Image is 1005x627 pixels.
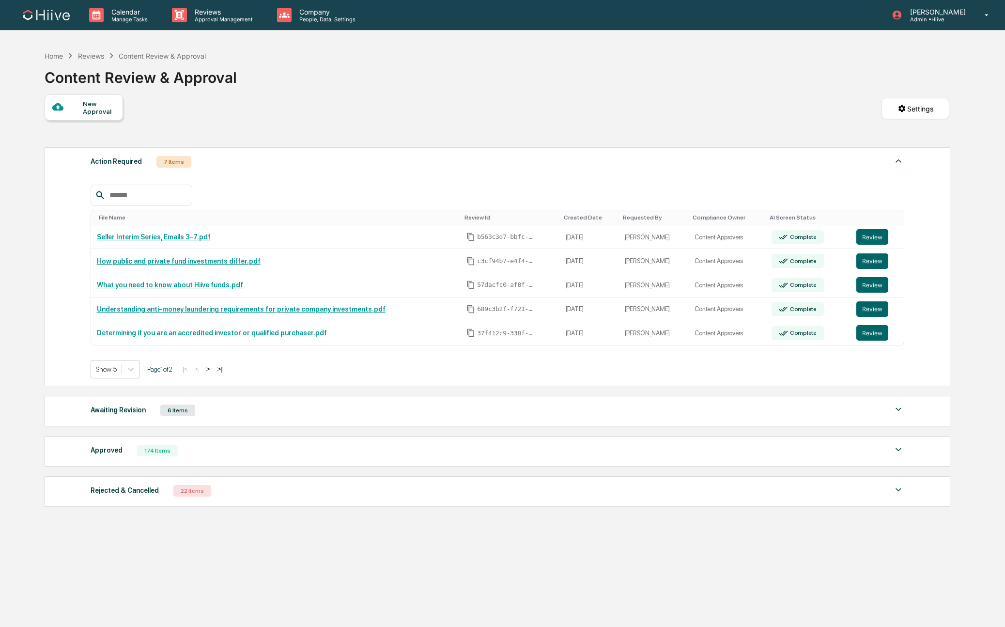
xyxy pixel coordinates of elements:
[477,281,535,289] span: 57dacfc0-af8f-40ac-b1d4-848c6e3b2a1b
[203,365,213,373] button: >
[78,52,104,60] div: Reviews
[564,214,615,221] div: Toggle SortBy
[160,405,195,416] div: 6 Items
[619,225,689,250] td: [PERSON_NAME]
[856,325,888,341] button: Review
[856,253,888,269] button: Review
[689,273,766,298] td: Content Approvers
[893,444,904,455] img: caret
[560,321,619,345] td: [DATE]
[560,298,619,322] td: [DATE]
[856,301,898,317] a: Review
[856,253,898,269] a: Review
[788,234,817,240] div: Complete
[104,8,153,16] p: Calendar
[466,257,475,266] span: Copy Id
[856,301,888,317] button: Review
[689,321,766,345] td: Content Approvers
[619,273,689,298] td: [PERSON_NAME]
[770,214,846,221] div: Toggle SortBy
[689,298,766,322] td: Content Approvers
[856,325,898,341] a: Review
[83,100,115,115] div: New Approval
[91,444,123,456] div: Approved
[902,8,971,16] p: [PERSON_NAME]
[477,233,535,241] span: b563c3d7-bbfc-4e76-a8ec-67d4dedbd07b
[893,155,904,167] img: caret
[156,156,191,168] div: 7 Items
[180,365,191,373] button: |<
[477,329,535,337] span: 37f412c9-338f-42cb-99a2-e0de738d2756
[91,404,146,416] div: Awaiting Revision
[974,595,1000,621] iframe: Open customer support
[292,16,360,23] p: People, Data, Settings
[902,16,971,23] p: Admin • Hiive
[788,258,817,265] div: Complete
[45,61,237,86] div: Content Review & Approval
[466,281,475,289] span: Copy Id
[623,214,685,221] div: Toggle SortBy
[466,233,475,241] span: Copy Id
[97,257,261,265] a: How public and private fund investments differ.pdf
[97,329,327,337] a: Determining if you are an accredited investor or qualified purchaser.pdf
[187,8,258,16] p: Reviews
[137,445,178,456] div: 174 Items
[173,485,211,497] div: 22 Items
[292,8,360,16] p: Company
[619,249,689,273] td: [PERSON_NAME]
[788,306,817,313] div: Complete
[788,282,817,288] div: Complete
[560,249,619,273] td: [DATE]
[23,10,70,20] img: logo
[689,225,766,250] td: Content Approvers
[464,214,556,221] div: Toggle SortBy
[477,257,535,265] span: c3cf94b7-e4f4-4a11-bdb7-54460614abdc
[97,281,243,289] a: What you need to know about Hiive funds.pdf
[91,484,159,497] div: Rejected & Cancelled
[856,229,898,245] a: Review
[97,305,386,313] a: Understanding anti-money laundering requirements for private company investments.pdf
[45,52,63,60] div: Home
[119,52,206,60] div: Content Review & Approval
[693,214,762,221] div: Toggle SortBy
[689,249,766,273] td: Content Approvers
[187,16,258,23] p: Approval Management
[91,155,142,168] div: Action Required
[477,305,535,313] span: 689c3b2f-f721-43d9-acbb-87360bc1cb55
[856,277,898,293] a: Review
[466,329,475,337] span: Copy Id
[893,404,904,415] img: caret
[99,214,457,221] div: Toggle SortBy
[893,484,904,496] img: caret
[560,273,619,298] td: [DATE]
[97,233,211,241] a: Seller Interim Series, Emails 3-7.pdf
[788,329,817,336] div: Complete
[214,365,225,373] button: >|
[856,277,888,293] button: Review
[858,214,900,221] div: Toggle SortBy
[560,225,619,250] td: [DATE]
[856,229,888,245] button: Review
[619,321,689,345] td: [PERSON_NAME]
[192,365,202,373] button: <
[104,16,153,23] p: Manage Tasks
[881,98,949,119] button: Settings
[147,365,172,373] span: Page 1 of 2
[619,298,689,322] td: [PERSON_NAME]
[466,305,475,313] span: Copy Id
